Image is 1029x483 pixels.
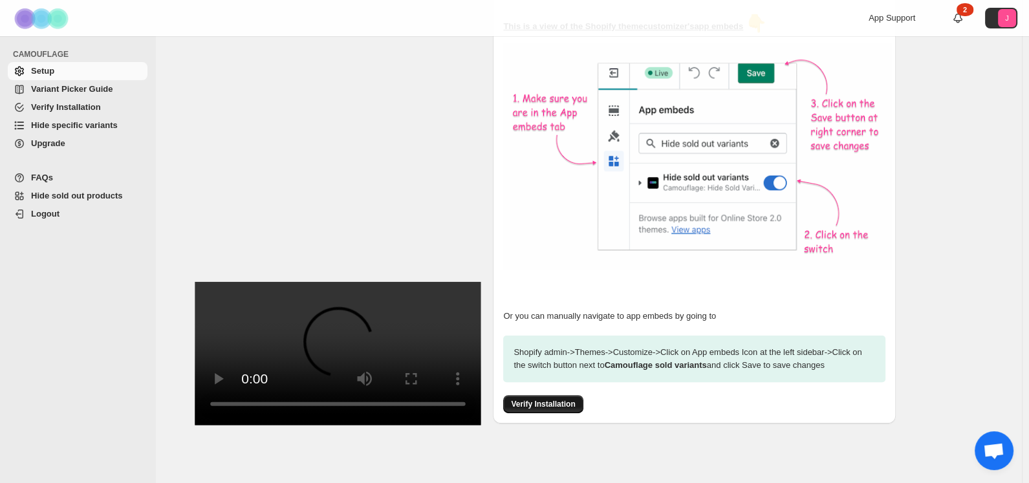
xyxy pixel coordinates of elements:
span: Variant Picker Guide [31,84,113,94]
a: Hide specific variants [8,116,147,134]
span: Hide sold out products [31,191,123,200]
span: FAQs [31,173,53,182]
a: Setup [8,62,147,80]
img: camouflage-enable [503,43,891,270]
img: Camouflage [10,1,75,36]
a: 2 [951,12,964,25]
span: Verify Installation [511,399,575,409]
span: Verify Installation [31,102,101,112]
a: Hide sold out products [8,187,147,205]
a: Logout [8,205,147,223]
span: Setup [31,66,54,76]
span: App Support [869,13,915,23]
a: FAQs [8,169,147,187]
div: Aprire la chat [975,431,1013,470]
span: Avatar with initials J [998,9,1016,27]
text: J [1005,14,1009,22]
button: Avatar with initials J [985,8,1017,28]
span: Upgrade [31,138,65,148]
a: Verify Installation [503,399,583,409]
a: Upgrade [8,134,147,153]
div: 2 [957,3,973,16]
strong: Camouflage sold variants [605,360,707,370]
p: Or you can manually navigate to app embeds by going to [503,310,885,323]
span: Hide specific variants [31,120,118,130]
a: Variant Picker Guide [8,80,147,98]
span: Logout [31,209,60,219]
span: CAMOUFLAGE [13,49,149,59]
a: Verify Installation [8,98,147,116]
video: Enable Camouflage in theme app embeds [195,282,481,425]
button: Verify Installation [503,395,583,413]
p: Shopify admin -> Themes -> Customize -> Click on App embeds Icon at the left sidebar -> Click on ... [503,336,885,382]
